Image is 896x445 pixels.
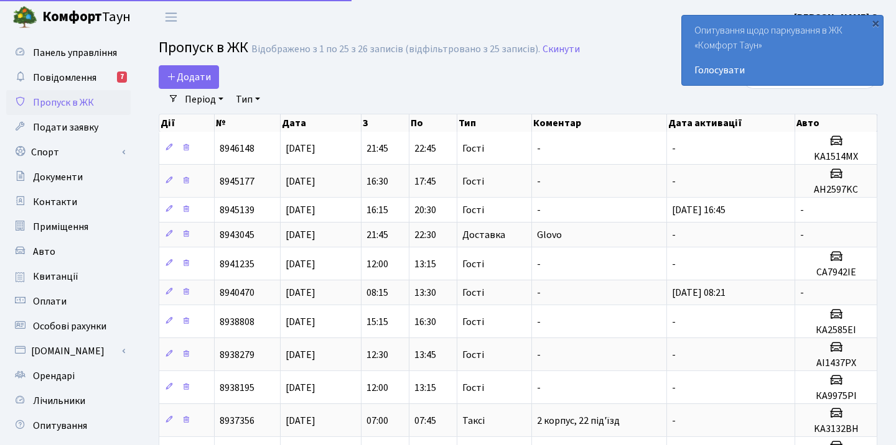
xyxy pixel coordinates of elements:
span: Документи [33,170,83,184]
span: - [537,286,541,300]
th: № [215,114,281,132]
a: Опитування [6,413,131,438]
h5: АІ1437РХ [800,357,872,369]
a: Документи [6,165,131,190]
span: 20:30 [414,203,436,217]
h5: КА2585ЕІ [800,324,872,336]
span: 15:15 [366,315,388,329]
span: [DATE] [286,142,315,155]
span: 12:30 [366,348,388,362]
span: [DATE] 16:45 [672,203,726,217]
span: 13:30 [414,286,436,300]
span: 21:45 [366,142,388,155]
span: [DATE] [286,315,315,329]
a: Квитанції [6,264,131,289]
span: 22:30 [414,228,436,242]
span: - [672,414,676,428]
span: [DATE] [286,257,315,271]
a: [DOMAIN_NAME] [6,339,131,364]
span: 8945177 [220,175,254,188]
div: Опитування щодо паркування в ЖК «Комфорт Таун» [682,16,883,85]
span: [DATE] [286,414,315,428]
span: Гості [462,288,484,298]
span: - [537,142,541,155]
span: [DATE] [286,228,315,242]
b: Комфорт [42,7,102,27]
span: Пропуск в ЖК [159,37,248,58]
h5: СА7942ІЕ [800,267,872,278]
a: Авто [6,239,131,264]
div: Відображено з 1 по 25 з 26 записів (відфільтровано з 25 записів). [251,44,540,55]
span: 8943045 [220,228,254,242]
span: 8941235 [220,257,254,271]
span: 21:45 [366,228,388,242]
th: Дії [159,114,215,132]
span: Квитанції [33,270,78,283]
span: Таун [42,7,131,28]
span: 08:15 [366,286,388,300]
span: 16:30 [366,175,388,188]
span: - [537,315,541,329]
span: 07:00 [366,414,388,428]
span: [DATE] [286,203,315,217]
span: 17:45 [414,175,436,188]
span: 13:15 [414,257,436,271]
span: 12:00 [366,381,388,395]
a: Подати заявку [6,115,131,140]
span: Гості [462,177,484,186]
th: Дата [281,114,361,132]
th: Тип [457,114,532,132]
span: 8938808 [220,315,254,329]
h5: KA3132BH [800,423,872,435]
div: × [869,17,882,29]
span: Приміщення [33,220,88,234]
a: Спорт [6,140,131,165]
a: Повідомлення7 [6,65,131,90]
span: - [537,203,541,217]
span: Гості [462,205,484,215]
span: [DATE] [286,381,315,395]
span: Орендарі [33,369,75,383]
span: Гості [462,144,484,154]
span: - [537,348,541,362]
span: Пропуск в ЖК [33,96,94,109]
span: 8946148 [220,142,254,155]
span: Опитування [33,419,87,433]
a: Скинути [543,44,580,55]
span: Подати заявку [33,121,98,134]
span: Контакти [33,195,77,209]
a: Особові рахунки [6,314,131,339]
span: 13:15 [414,381,436,395]
span: 8945139 [220,203,254,217]
span: - [672,228,676,242]
button: Переключити навігацію [156,7,187,27]
span: 8938279 [220,348,254,362]
span: - [672,348,676,362]
a: Тип [231,89,265,110]
a: Приміщення [6,214,131,239]
span: - [800,203,804,217]
a: Оплати [6,289,131,314]
span: Оплати [33,295,67,308]
a: Контакти [6,190,131,214]
th: Дата активації [667,114,796,132]
span: [DATE] [286,286,315,300]
a: Орендарі [6,364,131,388]
span: Гості [462,259,484,269]
span: 8937356 [220,414,254,428]
a: Голосувати [694,63,870,78]
h5: KA1514MX [800,151,872,163]
span: 2 корпус, 22 під'їзд [537,414,620,428]
span: - [672,175,676,188]
div: 7 [117,71,127,83]
span: - [537,175,541,188]
b: [PERSON_NAME] О. [794,11,881,24]
a: [PERSON_NAME] О. [794,10,881,25]
span: Доставка [462,230,505,240]
span: [DATE] [286,175,315,188]
span: - [800,228,804,242]
span: Таксі [462,416,485,426]
span: [DATE] [286,348,315,362]
span: 13:45 [414,348,436,362]
span: Авто [33,245,55,259]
